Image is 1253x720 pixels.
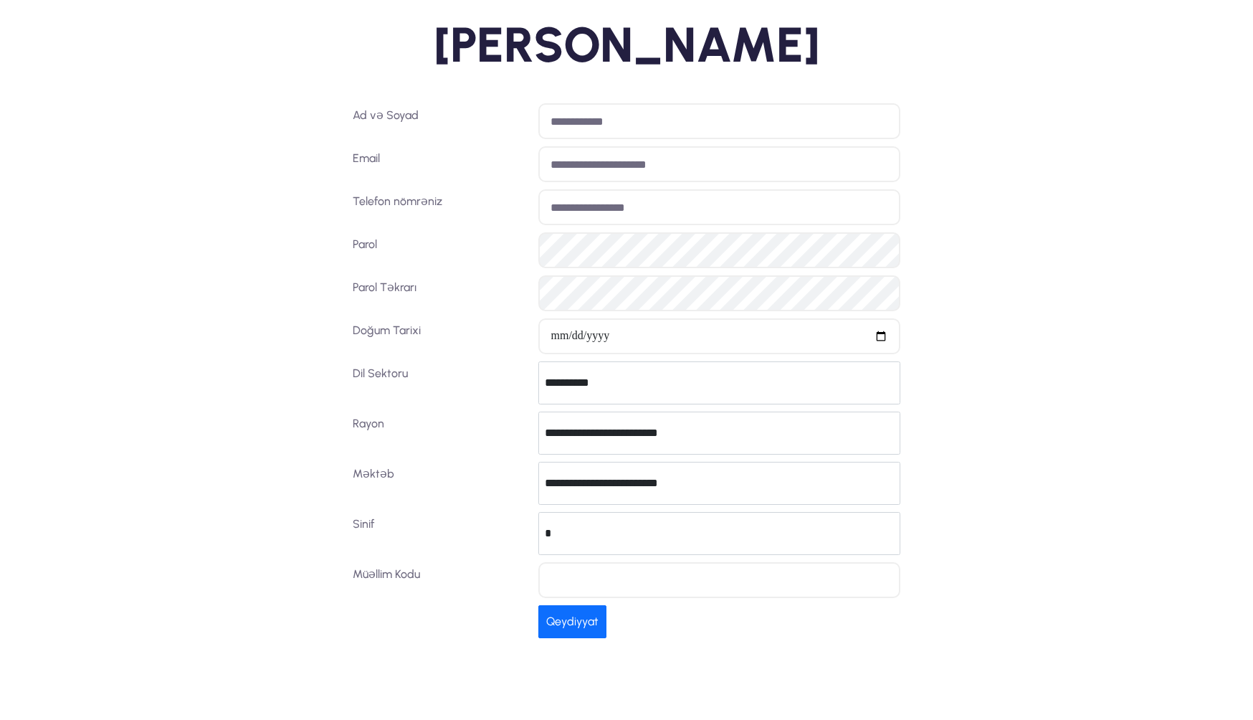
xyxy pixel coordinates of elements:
label: Sinif [347,512,533,555]
label: Doğum Tarixi [347,318,533,354]
h2: [PERSON_NAME] [213,14,1041,75]
label: Parol [347,232,533,268]
label: Parol Təkrarı [347,275,533,311]
label: Telefon nömrəniz [347,189,533,225]
label: Email [347,146,533,182]
label: Dil Sektoru [347,361,533,404]
label: Ad və Soyad [347,103,533,139]
button: Qeydiyyat [538,605,606,638]
label: Məktəb [347,462,533,505]
label: Rayon [347,412,533,455]
label: Müəllim Kodu [347,562,533,598]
